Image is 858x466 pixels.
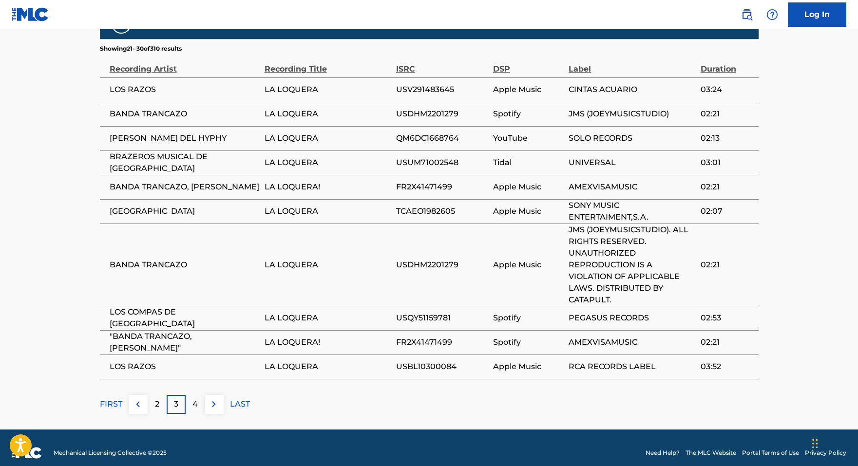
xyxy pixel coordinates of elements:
[110,132,260,144] span: [PERSON_NAME] DEL HYPHY
[265,84,391,95] span: LA LOQUERA
[396,108,488,120] span: USDHM2201279
[265,205,391,217] span: LA LOQUERA
[132,398,144,410] img: left
[701,361,754,373] span: 03:52
[174,398,178,410] p: 3
[396,157,488,168] span: USUM71002548
[809,419,858,466] iframe: Chat Widget
[12,447,42,459] img: logo
[110,151,260,174] span: BRAZEROS MUSICAL DE [GEOGRAPHIC_DATA]
[110,361,260,373] span: LOS RAZOS
[569,200,695,223] span: SONY MUSIC ENTERTAIMENT,S.A.
[493,108,564,120] span: Spotify
[265,181,391,193] span: LA LOQUERA!
[396,205,488,217] span: TCAEO1982605
[805,448,846,457] a: Privacy Policy
[701,132,754,144] span: 02:13
[569,84,695,95] span: CINTAS ACUARIO
[493,361,564,373] span: Apple Music
[569,336,695,348] span: AMEXVISAMUSIC
[110,108,260,120] span: BANDA TRANCAZO
[569,108,695,120] span: JMS (JOEYMUSICSTUDIO)
[110,53,260,75] div: Recording Artist
[265,132,391,144] span: LA LOQUERA
[493,259,564,271] span: Apple Music
[766,9,778,20] img: help
[396,53,488,75] div: ISRC
[100,44,182,53] p: Showing 21 - 30 of 310 results
[701,205,754,217] span: 02:07
[208,398,220,410] img: right
[493,132,564,144] span: YouTube
[686,448,736,457] a: The MLC Website
[493,205,564,217] span: Apple Music
[701,84,754,95] span: 03:24
[265,361,391,373] span: LA LOQUERA
[110,181,260,193] span: BANDA TRANCAZO, [PERSON_NAME]
[493,53,564,75] div: DSP
[569,181,695,193] span: AMEXVISAMUSIC
[701,181,754,193] span: 02:21
[396,84,488,95] span: USV291483645
[493,157,564,168] span: Tidal
[265,336,391,348] span: LA LOQUERA!
[701,53,754,75] div: Duration
[569,224,695,306] span: JMS (JOEYMUSICSTUDIO). ALL RIGHTS RESERVED. UNAUTHORIZED REPRODUCTION IS A VIOLATION OF APPLICABL...
[396,336,488,348] span: FR2X41471499
[396,132,488,144] span: QM6DC1668764
[192,398,198,410] p: 4
[265,108,391,120] span: LA LOQUERA
[396,181,488,193] span: FR2X41471499
[265,53,391,75] div: Recording Title
[788,2,846,27] a: Log In
[493,84,564,95] span: Apple Music
[110,331,260,354] span: "BANDA TRANCAZO, [PERSON_NAME]"
[737,5,757,24] a: Public Search
[493,312,564,324] span: Spotify
[493,181,564,193] span: Apple Music
[12,7,49,21] img: MLC Logo
[110,259,260,271] span: BANDA TRANCAZO
[569,361,695,373] span: RCA RECORDS LABEL
[569,312,695,324] span: PEGASUS RECORDS
[396,259,488,271] span: USDHM2201279
[742,448,799,457] a: Portal Terms of Use
[396,361,488,373] span: USBL10300084
[569,157,695,168] span: UNIVERSAL
[569,53,695,75] div: Label
[741,9,753,20] img: search
[701,157,754,168] span: 03:01
[54,448,167,457] span: Mechanical Licensing Collective © 2025
[100,398,122,410] p: FIRST
[110,306,260,330] span: LOS COMPAS DE [GEOGRAPHIC_DATA]
[812,429,818,458] div: Drag
[701,259,754,271] span: 02:21
[110,84,260,95] span: LOS RAZOS
[701,108,754,120] span: 02:21
[265,259,391,271] span: LA LOQUERA
[569,132,695,144] span: SOLO RECORDS
[110,205,260,217] span: [GEOGRAPHIC_DATA]
[265,312,391,324] span: LA LOQUERA
[646,448,680,457] a: Need Help?
[265,157,391,168] span: LA LOQUERA
[155,398,159,410] p: 2
[701,336,754,348] span: 02:21
[230,398,250,410] p: LAST
[396,312,488,324] span: USQY51159781
[493,336,564,348] span: Spotify
[701,312,754,324] span: 02:53
[763,5,782,24] div: Help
